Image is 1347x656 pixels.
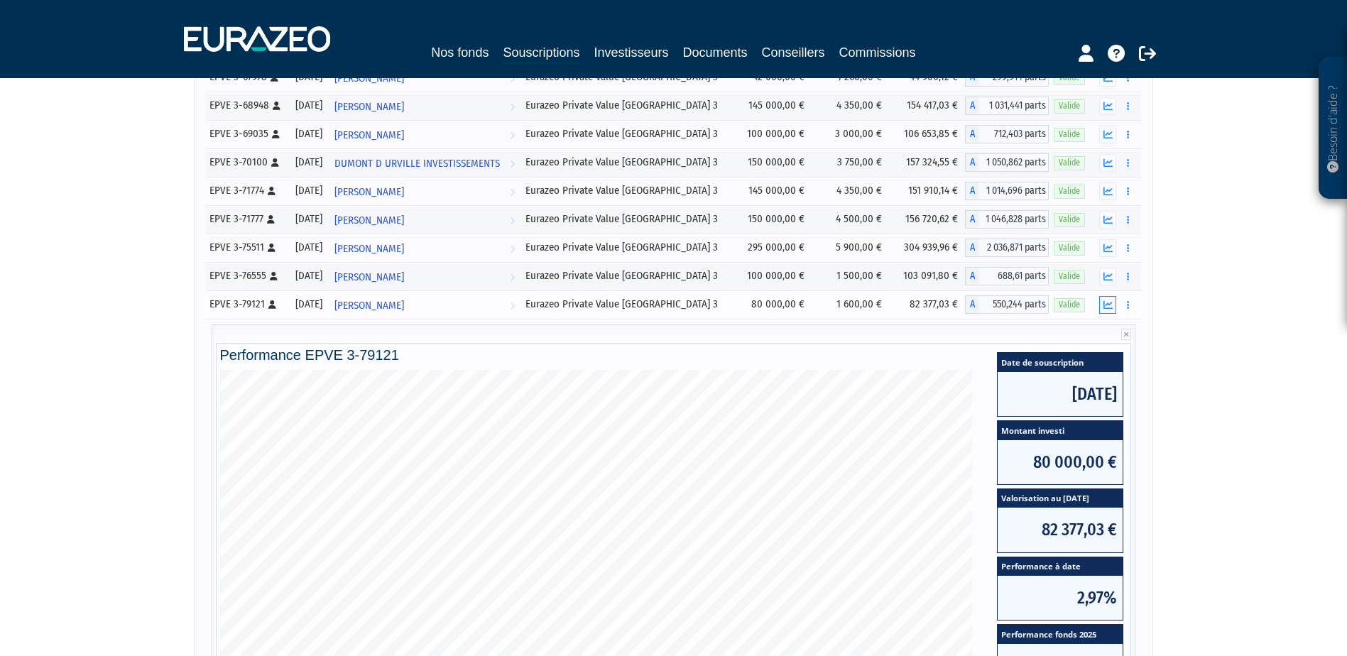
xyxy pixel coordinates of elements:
img: 1732889491-logotype_eurazeo_blanc_rvb.png [184,26,330,52]
span: A [965,267,979,285]
td: 100 000,00 € [734,120,812,148]
div: [DATE] [295,98,324,113]
div: Eurazeo Private Value [GEOGRAPHIC_DATA] 3 [525,268,729,283]
div: Eurazeo Private Value [GEOGRAPHIC_DATA] 3 [525,155,729,170]
div: EPVE 3-69035 [209,126,285,141]
span: Valide [1054,298,1085,312]
td: 295 000,00 € [734,234,812,262]
span: Valorisation au [DATE] [998,489,1123,508]
span: [PERSON_NAME] [334,293,404,319]
span: Valide [1054,185,1085,198]
a: Investisseurs [594,43,668,62]
i: [Français] Personne physique [273,102,280,110]
div: A - Eurazeo Private Value Europe 3 [965,295,1049,314]
span: Montant investi [998,421,1123,440]
td: 150 000,00 € [734,205,812,234]
div: EPVE 3-79121 [209,297,285,312]
a: Nos fonds [431,43,489,62]
span: [DATE] [998,372,1123,416]
td: 1 500,00 € [812,262,890,290]
td: 80 000,00 € [734,290,812,319]
div: EPVE 3-71777 [209,212,285,226]
a: Commissions [839,43,916,62]
td: 82 377,03 € [889,290,965,319]
td: 151 910,14 € [889,177,965,205]
a: [PERSON_NAME] [329,262,520,290]
span: 712,403 parts [979,125,1049,143]
span: A [965,125,979,143]
i: [Français] Personne physique [271,158,279,167]
span: A [965,97,979,115]
td: 145 000,00 € [734,177,812,205]
span: 2 036,871 parts [979,239,1049,257]
a: [PERSON_NAME] [329,177,520,205]
i: [Français] Personne physique [268,244,276,252]
i: [Français] Personne physique [270,272,278,280]
a: [PERSON_NAME] [329,234,520,262]
i: Voir l'investisseur [510,264,515,290]
a: Souscriptions [503,43,579,65]
td: 5 900,00 € [812,234,890,262]
span: Performance à date [998,557,1123,576]
span: Valide [1054,99,1085,113]
div: A - Eurazeo Private Value Europe 3 [965,267,1049,285]
div: Eurazeo Private Value [GEOGRAPHIC_DATA] 3 [525,183,729,198]
div: A - Eurazeo Private Value Europe 3 [965,210,1049,229]
i: Voir l'investisseur [510,207,515,234]
span: 550,244 parts [979,295,1049,314]
div: A - Eurazeo Private Value Europe 3 [965,182,1049,200]
p: Besoin d'aide ? [1325,65,1341,192]
td: 4 350,00 € [812,177,890,205]
a: [PERSON_NAME] [329,205,520,234]
td: 103 091,80 € [889,262,965,290]
a: [PERSON_NAME] [329,290,520,319]
div: [DATE] [295,297,324,312]
div: [DATE] [295,240,324,255]
a: DUMONT D URVILLE INVESTISSEMENTS [329,148,520,177]
span: Valide [1054,241,1085,255]
div: A - Eurazeo Private Value Europe 3 [965,125,1049,143]
span: Valide [1054,270,1085,283]
span: A [965,239,979,257]
span: 1 050,862 parts [979,153,1049,172]
span: 82 377,03 € [998,508,1123,552]
span: 1 014,696 parts [979,182,1049,200]
a: Conseillers [762,43,825,62]
div: Eurazeo Private Value [GEOGRAPHIC_DATA] 3 [525,240,729,255]
div: [DATE] [295,183,324,198]
span: [PERSON_NAME] [334,207,404,234]
span: 1 031,441 parts [979,97,1049,115]
span: 688,61 parts [979,267,1049,285]
span: Valide [1054,156,1085,170]
div: [DATE] [295,155,324,170]
td: 154 417,03 € [889,92,965,120]
span: A [965,182,979,200]
span: [PERSON_NAME] [334,65,404,92]
span: Date de souscription [998,353,1123,372]
i: Voir l'investisseur [510,122,515,148]
span: [PERSON_NAME] [334,236,404,262]
i: [Français] Personne physique [272,130,280,138]
span: A [965,295,979,314]
a: Documents [683,43,748,62]
td: 4 500,00 € [812,205,890,234]
span: A [965,153,979,172]
i: [Français] Personne physique [268,300,276,309]
span: DUMONT D URVILLE INVESTISSEMENTS [334,151,500,177]
span: Valide [1054,213,1085,226]
a: [PERSON_NAME] [329,120,520,148]
span: 1 046,828 parts [979,210,1049,229]
div: EPVE 3-70100 [209,155,285,170]
span: [PERSON_NAME] [334,264,404,290]
td: 4 350,00 € [812,92,890,120]
td: 157 324,55 € [889,148,965,177]
td: 145 000,00 € [734,92,812,120]
i: Voir l'investisseur [510,179,515,205]
td: 1 600,00 € [812,290,890,319]
span: [PERSON_NAME] [334,94,404,120]
i: Voir l'investisseur [510,293,515,319]
div: [DATE] [295,212,324,226]
div: EPVE 3-68948 [209,98,285,113]
span: [PERSON_NAME] [334,179,404,205]
td: 150 000,00 € [734,148,812,177]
